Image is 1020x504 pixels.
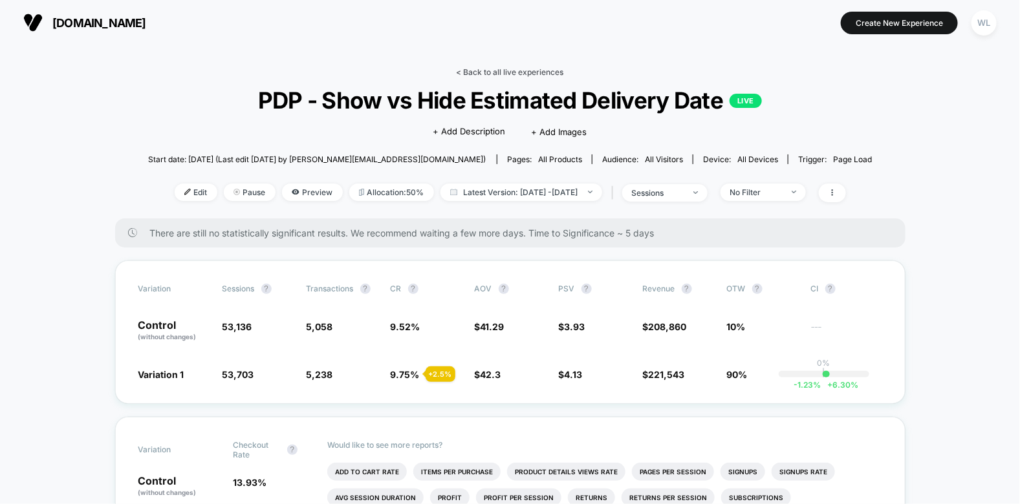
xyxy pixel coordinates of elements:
[632,188,684,198] div: sessions
[138,369,184,380] span: Variation 1
[349,184,434,201] span: Allocation: 50%
[602,154,683,164] div: Audience:
[307,369,333,380] span: 5,238
[184,189,191,195] img: edit
[175,184,217,201] span: Edit
[222,321,252,332] span: 53,136
[682,284,692,294] button: ?
[413,463,501,481] li: Items Per Purchase
[565,369,583,380] span: 4.13
[233,189,240,195] img: end
[833,154,872,164] span: Page Load
[645,154,683,164] span: All Visitors
[360,284,371,294] button: ?
[693,191,698,194] img: end
[457,67,564,77] a: < Back to all live experiences
[307,321,333,332] span: 5,058
[737,154,778,164] span: all devices
[222,369,254,380] span: 53,703
[138,284,210,294] span: Variation
[841,12,958,34] button: Create New Experience
[565,321,585,332] span: 3.93
[222,284,255,293] span: Sessions
[971,10,997,36] div: WL
[643,321,687,332] span: $
[138,476,220,498] p: Control
[138,440,210,459] span: Variation
[359,189,364,196] img: rebalance
[224,184,276,201] span: Pause
[327,440,882,450] p: Would like to see more reports?
[307,284,354,293] span: Transactions
[475,321,505,332] span: $
[23,13,43,32] img: Visually logo
[499,284,509,294] button: ?
[507,463,625,481] li: Product Details Views Rate
[52,16,146,30] span: [DOMAIN_NAME]
[811,284,882,294] span: CI
[481,369,501,380] span: 42.3
[327,463,407,481] li: Add To Cart Rate
[475,369,501,380] span: $
[649,369,685,380] span: 221,543
[481,321,505,332] span: 41.29
[507,154,582,164] div: Pages:
[649,321,687,332] span: 208,860
[475,284,492,293] span: AOV
[794,380,821,390] span: -1.23 %
[581,284,592,294] button: ?
[825,284,836,294] button: ?
[538,154,582,164] span: all products
[184,87,836,114] span: PDP - Show vs Hide Estimated Delivery Date
[827,380,832,390] span: +
[391,321,420,332] span: 9.52 %
[19,12,150,33] button: [DOMAIN_NAME]
[408,284,418,294] button: ?
[282,184,343,201] span: Preview
[643,284,675,293] span: Revenue
[798,154,872,164] div: Trigger:
[721,463,765,481] li: Signups
[532,127,587,137] span: + Add Images
[823,368,825,377] p: |
[150,227,880,238] span: There are still no statistically significant results. We recommend waiting a few more days . Time...
[559,321,585,332] span: $
[727,321,746,332] span: 10%
[233,477,266,488] span: 13.93 %
[609,184,622,202] span: |
[727,284,798,294] span: OTW
[391,284,402,293] span: CR
[433,125,506,138] span: + Add Description
[792,191,796,193] img: end
[727,369,748,380] span: 90%
[440,184,602,201] span: Latest Version: [DATE] - [DATE]
[752,284,763,294] button: ?
[450,189,457,195] img: calendar
[818,358,830,368] p: 0%
[693,154,788,164] span: Device:
[138,320,210,342] p: Control
[138,488,197,496] span: (without changes)
[632,463,714,481] li: Pages Per Session
[261,284,272,294] button: ?
[138,333,197,341] span: (without changes)
[968,10,1001,36] button: WL
[730,187,782,197] div: No Filter
[643,369,685,380] span: $
[559,369,583,380] span: $
[148,154,486,164] span: Start date: [DATE] (Last edit [DATE] by [PERSON_NAME][EMAIL_ADDRESS][DOMAIN_NAME])
[588,191,592,193] img: end
[821,380,858,390] span: 6.30 %
[559,284,575,293] span: PSV
[730,94,762,108] p: LIVE
[233,440,281,459] span: Checkout Rate
[811,323,882,342] span: ---
[287,445,298,455] button: ?
[772,463,835,481] li: Signups Rate
[391,369,420,380] span: 9.75 %
[426,366,455,382] div: + 2.5 %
